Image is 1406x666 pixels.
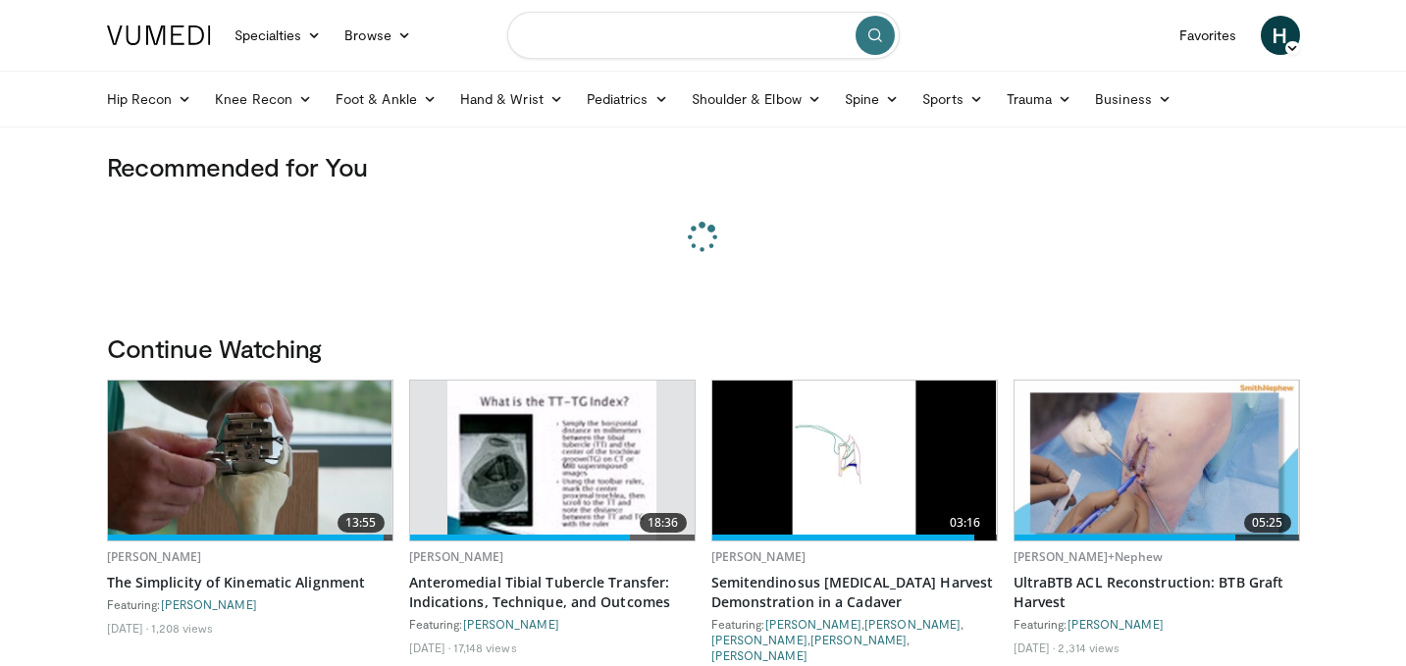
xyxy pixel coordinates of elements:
a: Specialties [223,16,334,55]
a: Favorites [1168,16,1249,55]
a: [PERSON_NAME] [1068,617,1164,631]
img: Anteromedial_Tibial_Tubercle_Transfer_-for_Vumedi_7_10_1_100009132_2.jpg.620x360_q85_upscale.jpg [447,381,655,540]
span: 13:55 [338,513,385,533]
a: [PERSON_NAME]+Nephew [1014,548,1163,565]
span: 05:25 [1244,513,1291,533]
li: [DATE] [1014,640,1056,655]
a: [PERSON_NAME] [161,597,257,611]
a: [PERSON_NAME] [711,548,807,565]
a: Hip Recon [95,79,204,119]
span: 18:36 [640,513,687,533]
a: 13:55 [108,381,392,540]
input: Search topics, interventions [507,12,900,59]
a: [PERSON_NAME] [711,633,807,646]
a: Knee Recon [203,79,324,119]
h3: Continue Watching [107,333,1300,364]
h3: Recommended for You [107,151,1300,182]
a: Anteromedial Tibial Tubercle Transfer: Indications, Technique, and Outcomes [409,573,696,612]
img: 26bc4fb9-6dc0-4648-960d-d098e0c7d824.620x360_q85_upscale.jpg [712,381,997,540]
a: [PERSON_NAME] [711,648,807,662]
a: 18:36 [410,381,695,540]
a: UltraBTB ACL Reconstruction: BTB Graft Harvest [1014,573,1300,612]
a: Shoulder & Elbow [680,79,833,119]
li: [DATE] [409,640,451,655]
img: VuMedi Logo [107,26,211,45]
a: [PERSON_NAME] [463,617,559,631]
a: [PERSON_NAME] [864,617,961,631]
a: Semitendinosus [MEDICAL_DATA] Harvest Demonstration in a Cadaver [711,573,998,612]
span: 03:16 [942,513,989,533]
div: Featuring: [1014,616,1300,632]
li: 1,208 views [151,620,213,636]
a: Business [1083,79,1183,119]
li: 2,314 views [1058,640,1120,655]
a: 03:16 [712,381,997,540]
li: 17,148 views [453,640,516,655]
a: [PERSON_NAME] [107,548,202,565]
div: Featuring: [107,596,393,612]
li: [DATE] [107,620,149,636]
a: Browse [333,16,423,55]
a: Spine [833,79,911,119]
a: The Simplicity of Kinematic Alignment [107,573,393,592]
a: Pediatrics [575,79,680,119]
a: 05:25 [1015,381,1299,540]
div: Featuring: [409,616,696,632]
a: Hand & Wrist [448,79,575,119]
a: [PERSON_NAME] [409,548,504,565]
img: e6916239-a8c2-48e4-8ccf-41845e7481a3.620x360_q85_upscale.jpg [1015,381,1299,540]
div: Featuring: , , , , [711,616,998,663]
a: Trauma [995,79,1084,119]
img: 30753e4d-a021-4622-9f48-a3337ebf0a34.620x360_q85_upscale.jpg [108,381,392,540]
a: [PERSON_NAME] [810,633,907,646]
a: Sports [911,79,995,119]
a: Foot & Ankle [324,79,448,119]
a: H [1261,16,1300,55]
a: [PERSON_NAME] [765,617,861,631]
